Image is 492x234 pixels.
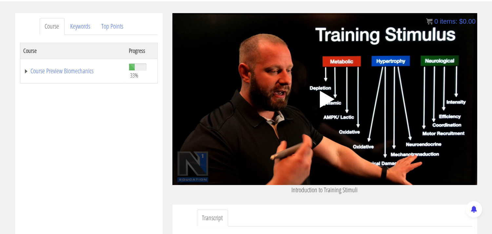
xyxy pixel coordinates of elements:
[126,43,157,59] th: Progress
[40,18,65,35] a: Course
[24,68,123,74] a: Course Preview Biomechanics
[426,18,476,25] a: 0 items: $0.00
[130,72,138,79] span: 33%
[440,18,457,25] span: items:
[20,43,126,59] th: Course
[434,18,438,25] span: 0
[459,18,463,25] span: $
[426,18,433,25] img: icon11.png
[96,18,129,35] a: Top Points
[65,18,96,35] a: Keywords
[459,18,476,25] bdi: 0.00
[197,210,228,226] a: Transcript
[172,185,477,195] p: Introduction to Training Stimuli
